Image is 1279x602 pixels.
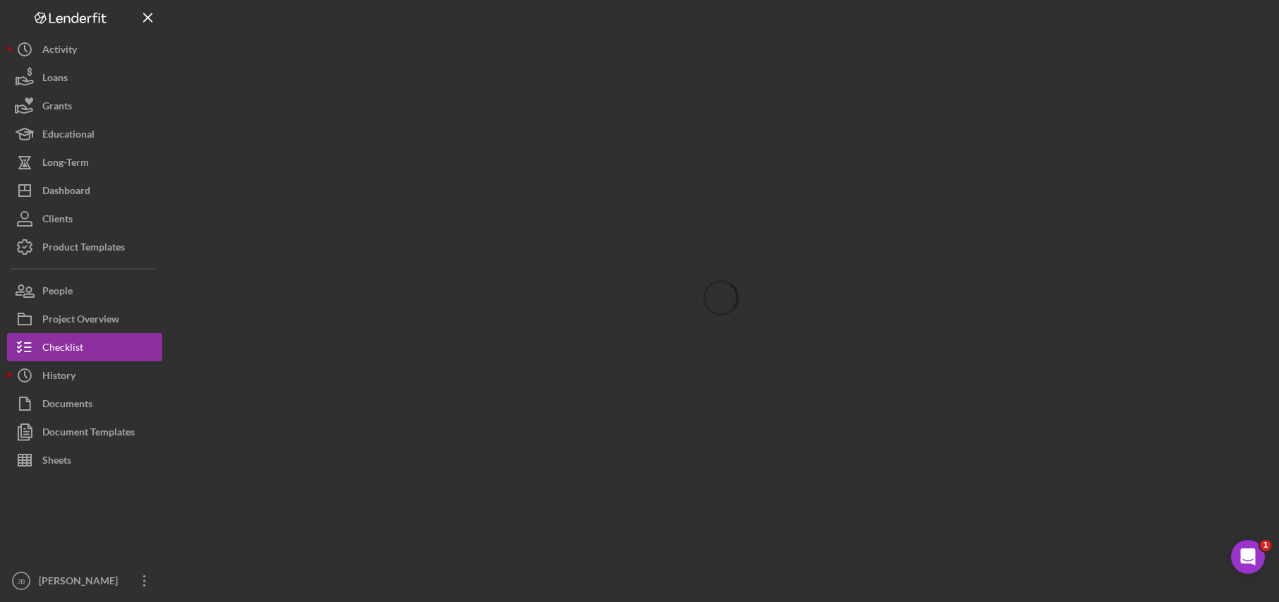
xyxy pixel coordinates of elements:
[7,176,162,205] button: Dashboard
[35,567,127,598] div: [PERSON_NAME]
[42,390,92,421] div: Documents
[42,305,119,337] div: Project Overview
[7,305,162,333] button: Project Overview
[7,446,162,474] button: Sheets
[7,361,162,390] button: History
[7,148,162,176] button: Long-Term
[1260,540,1271,551] span: 1
[7,390,162,418] button: Documents
[7,120,162,148] button: Educational
[7,333,162,361] button: Checklist
[42,446,71,478] div: Sheets
[7,233,162,261] button: Product Templates
[42,176,90,208] div: Dashboard
[7,92,162,120] button: Grants
[42,418,135,450] div: Document Templates
[42,205,73,236] div: Clients
[17,577,25,585] text: JB
[42,333,83,365] div: Checklist
[7,35,162,64] button: Activity
[42,92,72,124] div: Grants
[7,205,162,233] button: Clients
[7,64,162,92] button: Loans
[7,418,162,446] button: Document Templates
[42,120,95,152] div: Educational
[42,361,75,393] div: History
[1231,540,1265,574] iframe: Intercom live chat
[42,35,77,67] div: Activity
[42,233,125,265] div: Product Templates
[7,567,162,595] button: JB[PERSON_NAME]
[42,277,73,308] div: People
[42,64,68,95] div: Loans
[7,277,162,305] button: People
[42,148,89,180] div: Long-Term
